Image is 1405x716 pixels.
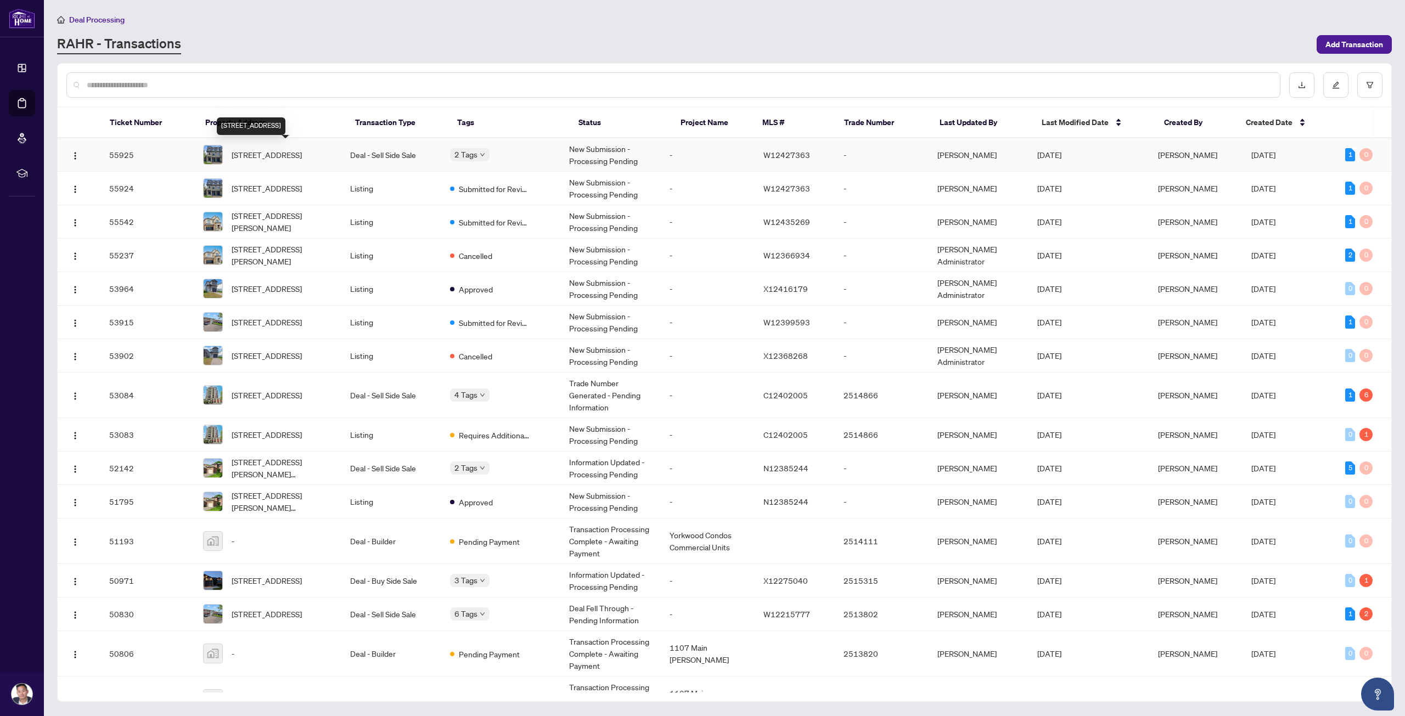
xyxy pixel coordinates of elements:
[1037,576,1061,585] span: [DATE]
[1246,116,1292,128] span: Created Date
[66,493,84,510] button: Logo
[341,306,442,339] td: Listing
[71,285,80,294] img: Logo
[835,631,929,676] td: 2513820
[1325,36,1383,53] span: Add Transaction
[100,205,194,239] td: 55542
[1345,282,1355,295] div: 0
[204,492,222,511] img: thumbnail-img
[459,429,530,441] span: Requires Additional Docs
[1037,463,1061,473] span: [DATE]
[1359,282,1373,295] div: 0
[1158,317,1217,327] span: [PERSON_NAME]
[929,172,1029,205] td: [PERSON_NAME]
[560,339,661,373] td: New Submission - Processing Pending
[931,108,1033,138] th: Last Updated By
[459,250,492,262] span: Cancelled
[459,535,520,548] span: Pending Payment
[480,611,485,617] span: down
[661,597,755,631] td: -
[835,205,929,239] td: -
[1158,351,1217,360] span: [PERSON_NAME]
[661,373,755,418] td: -
[232,316,302,328] span: [STREET_ADDRESS]
[232,210,333,234] span: [STREET_ADDRESS][PERSON_NAME]
[480,578,485,583] span: down
[232,149,302,161] span: [STREET_ADDRESS]
[100,564,194,597] td: 50971
[1042,116,1109,128] span: Last Modified Date
[1359,388,1373,402] div: 6
[1037,536,1061,546] span: [DATE]
[71,650,80,659] img: Logo
[661,272,755,306] td: -
[71,352,80,361] img: Logo
[71,151,80,160] img: Logo
[480,392,485,398] span: down
[100,339,194,373] td: 53902
[1366,81,1374,89] span: filter
[66,213,84,230] button: Logo
[929,518,1029,564] td: [PERSON_NAME]
[1251,217,1275,227] span: [DATE]
[232,349,302,362] span: [STREET_ADDRESS]
[835,138,929,172] td: -
[835,597,929,631] td: 2513802
[1037,430,1061,439] span: [DATE]
[232,389,302,401] span: [STREET_ADDRESS]
[1289,72,1314,98] button: download
[1345,182,1355,195] div: 1
[204,279,222,298] img: thumbnail-img
[341,418,442,452] td: Listing
[1037,317,1061,327] span: [DATE]
[1345,647,1355,660] div: 0
[66,347,84,364] button: Logo
[459,183,530,195] span: Submitted for Review
[763,250,810,260] span: W12366934
[1037,497,1061,506] span: [DATE]
[661,452,755,485] td: -
[763,576,808,585] span: X12275040
[929,138,1029,172] td: [PERSON_NAME]
[560,373,661,418] td: Trade Number Generated - Pending Information
[66,645,84,662] button: Logo
[480,465,485,471] span: down
[835,452,929,485] td: -
[232,429,302,441] span: [STREET_ADDRESS]
[929,205,1029,239] td: [PERSON_NAME]
[1158,183,1217,193] span: [PERSON_NAME]
[1323,72,1348,98] button: edit
[71,392,80,401] img: Logo
[835,108,931,138] th: Trade Number
[459,648,520,660] span: Pending Payment
[1155,108,1237,138] th: Created By
[341,205,442,239] td: Listing
[9,8,35,29] img: logo
[835,239,929,272] td: -
[100,239,194,272] td: 55237
[1345,249,1355,262] div: 2
[560,239,661,272] td: New Submission - Processing Pending
[1158,609,1217,619] span: [PERSON_NAME]
[341,339,442,373] td: Listing
[66,146,84,164] button: Logo
[100,631,194,676] td: 50806
[835,272,929,306] td: -
[835,485,929,518] td: -
[71,319,80,328] img: Logo
[1251,497,1275,506] span: [DATE]
[835,172,929,205] td: -
[835,564,929,597] td: 2515315
[100,452,194,485] td: 52142
[1345,461,1355,475] div: 5
[448,108,570,138] th: Tags
[12,684,32,704] img: Profile Icon
[661,239,755,272] td: -
[1359,574,1373,587] div: 1
[661,138,755,172] td: -
[1251,284,1275,294] span: [DATE]
[1037,351,1061,360] span: [DATE]
[835,306,929,339] td: -
[459,350,492,362] span: Cancelled
[341,452,442,485] td: Deal - Sell Side Sale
